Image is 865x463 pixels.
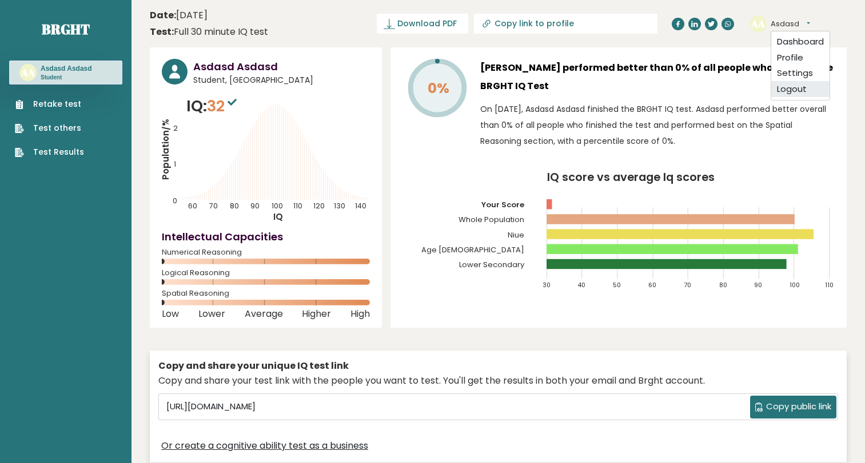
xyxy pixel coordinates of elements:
p: On [DATE], Asdasd Asdasd finished the BRGHT IQ test. Asdasd performed better overall than 0% of a... [480,101,835,149]
tspan: 90 [250,201,260,211]
span: Higher [302,312,331,316]
tspan: IQ [273,211,283,223]
h3: Asdasd Asdasd [41,64,92,73]
a: Logout [771,81,830,97]
tspan: Lower Secondary [459,259,525,270]
span: High [350,312,370,316]
tspan: 0% [428,78,449,98]
div: Copy and share your unique IQ test link [158,359,838,373]
span: 32 [207,95,240,116]
a: Or create a cognitive ability test as a business [161,439,368,453]
h3: [PERSON_NAME] performed better than 0% of all people who finished the BRGHT IQ Test [480,59,835,95]
span: Average [245,312,283,316]
tspan: Population/% [160,119,172,180]
a: Profile [771,50,830,66]
a: Retake test [15,98,84,110]
tspan: 60 [648,281,656,289]
tspan: 80 [719,281,727,289]
tspan: 50 [613,281,621,289]
tspan: Your Score [481,199,524,210]
tspan: IQ score vs average Iq scores [547,169,715,185]
h3: Asdasd Asdasd [193,59,370,74]
span: Lower [198,312,225,316]
tspan: 100 [790,281,800,289]
span: Student, [GEOGRAPHIC_DATA] [193,74,370,86]
text: AA [21,66,35,79]
a: Test Results [15,146,84,158]
tspan: 80 [230,201,239,211]
button: Asdasd [771,18,810,30]
tspan: 130 [334,201,345,211]
tspan: Niue [508,229,524,240]
p: Student [41,74,92,82]
tspan: 90 [754,281,762,289]
text: AA [751,17,765,30]
h4: Intellectual Capacities [162,229,370,244]
tspan: 120 [313,201,325,211]
tspan: 100 [272,201,283,211]
tspan: 1 [174,159,176,169]
tspan: 70 [209,201,218,211]
a: Brght [42,20,90,38]
tspan: Whole Population [459,214,524,225]
button: Copy public link [750,396,836,418]
tspan: 0 [173,196,177,206]
b: Test: [150,25,174,38]
span: Logical Reasoning [162,271,370,275]
tspan: 60 [188,201,197,211]
a: Download PDF [377,14,468,34]
tspan: Age [DEMOGRAPHIC_DATA] [421,244,524,255]
div: Full 30 minute IQ test [150,25,268,39]
span: Download PDF [397,18,457,30]
tspan: 110 [293,201,302,211]
p: IQ: [186,95,240,118]
span: Numerical Reasoning [162,250,370,255]
tspan: 30 [543,281,551,289]
span: Copy public link [766,400,831,413]
time: [DATE] [150,9,208,22]
span: Spatial Reasoning [162,291,370,296]
tspan: 70 [684,281,691,289]
tspan: 2 [173,123,178,133]
a: Settings [771,66,830,82]
a: Dashboard [771,34,830,50]
tspan: 110 [825,281,834,289]
div: Copy and share your test link with the people you want to test. You'll get the results in both yo... [158,374,838,388]
a: Test others [15,122,84,134]
tspan: 140 [355,201,366,211]
b: Date: [150,9,176,22]
span: Low [162,312,179,316]
tspan: 40 [578,281,586,289]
